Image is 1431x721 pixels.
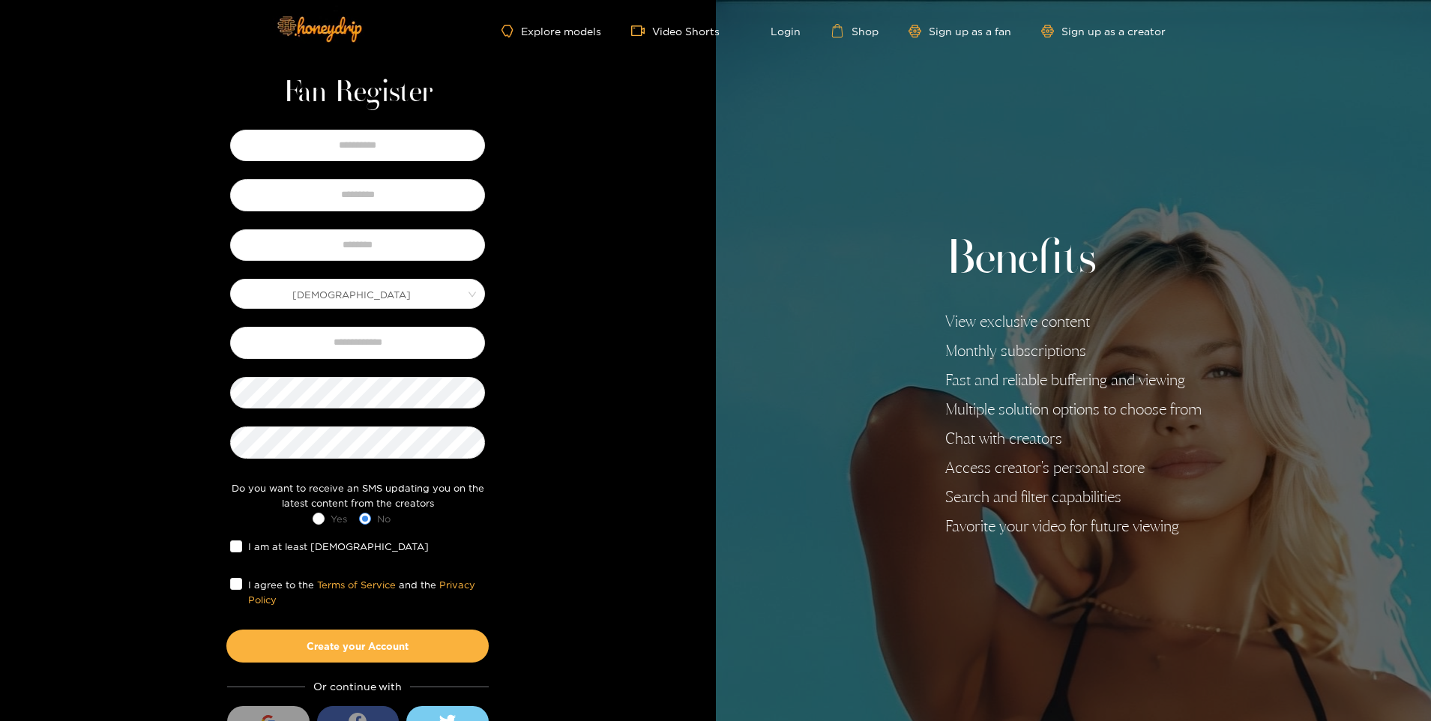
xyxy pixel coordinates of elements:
span: video-camera [631,24,652,37]
h2: Benefits [945,232,1202,289]
span: I am at least [DEMOGRAPHIC_DATA] [242,539,435,554]
span: I agree to the and the [242,577,485,608]
span: Yes [325,511,353,526]
li: Chat with creators [945,429,1202,447]
a: Login [750,24,801,37]
a: Sign up as a creator [1041,25,1166,37]
div: Or continue with [227,678,489,695]
button: Create your Account [226,630,489,663]
a: Sign up as a fan [909,25,1011,37]
a: Video Shorts [631,24,720,37]
a: Shop [831,24,879,37]
li: Monthly subscriptions [945,342,1202,360]
a: Explore models [501,25,600,37]
div: Do you want to receive an SMS updating you on the latest content from the creators [226,480,489,511]
li: Fast and reliable buffering and viewing [945,371,1202,389]
a: Terms of Service [317,579,396,590]
li: Access creator's personal store [945,459,1202,477]
h1: Fan Register [283,75,433,111]
span: Male [231,283,484,304]
li: View exclusive content [945,313,1202,331]
span: No [371,511,397,526]
li: Favorite your video for future viewing [945,517,1202,535]
li: Search and filter capabilities [945,488,1202,506]
li: Multiple solution options to choose from [945,400,1202,418]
